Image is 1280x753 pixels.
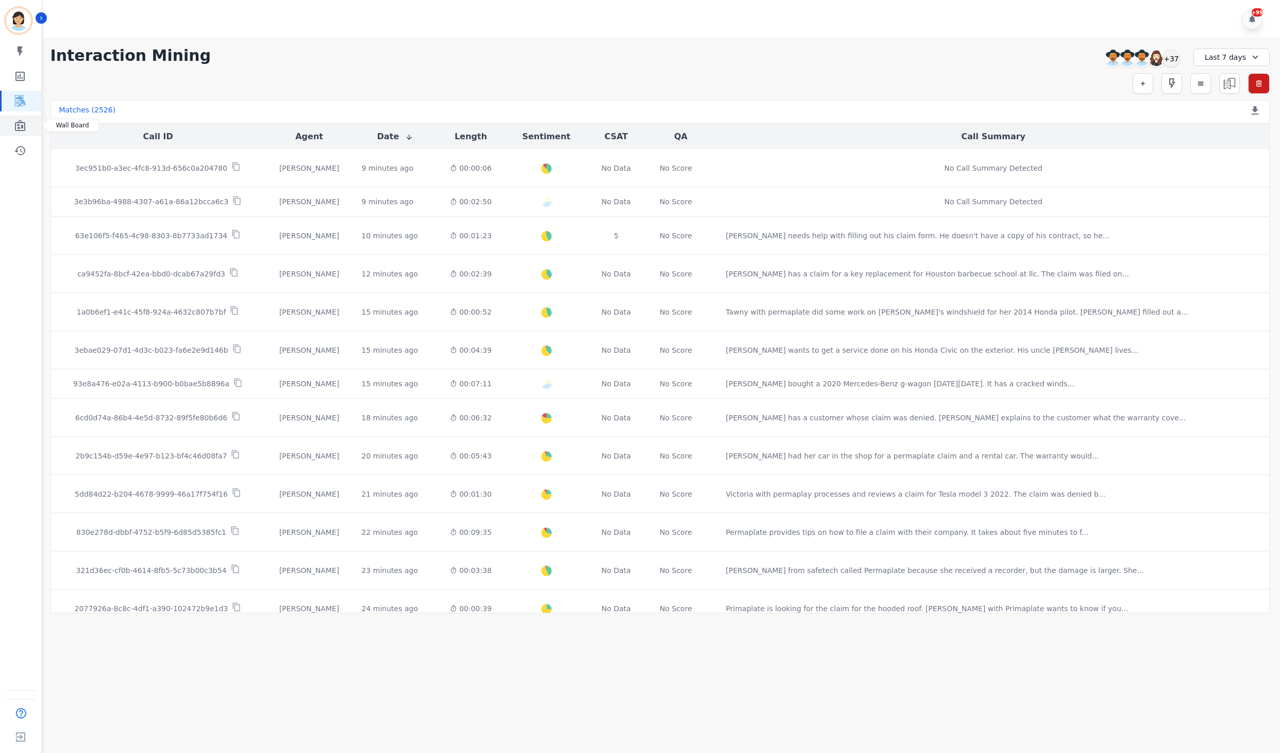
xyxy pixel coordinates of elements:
[362,565,418,576] div: 23 minutes ago
[6,8,31,33] img: Bordered avatar
[726,527,1089,537] div: Permaplate provides tips on how to file a claim with their company. It takes about five minutes t...
[660,345,692,355] div: No Score
[522,130,570,143] button: Sentiment
[660,489,692,499] div: No Score
[362,489,418,499] div: 21 minutes ago
[73,379,229,389] p: 93e8a476-e02a-4113-b900-b0bae5b8896a
[597,413,636,423] div: No Data
[726,603,1129,614] div: Primaplate is looking for the claim for the hooded roof. [PERSON_NAME] with Primaplate wants to k...
[597,269,636,279] div: No Data
[446,527,496,537] div: 00:09:35
[274,197,345,207] div: [PERSON_NAME]
[274,527,345,537] div: [PERSON_NAME]
[726,307,1188,317] div: Tawny with permaplate did some work on [PERSON_NAME]'s windshield for her 2014 Honda pilot. [PERS...
[362,527,418,537] div: 22 minutes ago
[274,489,345,499] div: [PERSON_NAME]
[75,231,227,241] p: 63e106f5-f465-4c98-8303-8b7733ad1734
[446,345,496,355] div: 00:04:39
[362,269,418,279] div: 12 minutes ago
[446,231,496,241] div: 00:01:23
[597,527,636,537] div: No Data
[75,489,228,499] p: 5dd84d22-b204-4678-9999-46a17f754f16
[726,197,1261,207] div: No Call Summary Detected
[76,451,227,461] p: 2b9c154b-d59e-4e97-b123-bf4c46d08fa7
[362,163,414,173] div: 9 minutes ago
[77,307,226,317] p: 1a0b6ef1-e41c-45f8-924a-4632c807b7bf
[77,269,225,279] p: ca9452fa-8bcf-42ea-bbd0-dcab67a29fd3
[75,163,227,173] p: 3ec951b0-a3ec-4fc8-913d-656c0a204780
[1163,50,1180,67] div: +37
[446,379,496,389] div: 00:07:11
[597,307,636,317] div: No Data
[726,231,1110,241] div: [PERSON_NAME] needs help with filling out his claim form. He doesn't have a copy of his contract,...
[597,603,636,614] div: No Data
[143,130,173,143] button: Call ID
[274,345,345,355] div: [PERSON_NAME]
[362,231,418,241] div: 10 minutes ago
[362,379,418,389] div: 15 minutes ago
[660,413,692,423] div: No Score
[274,413,345,423] div: [PERSON_NAME]
[362,603,418,614] div: 24 minutes ago
[50,46,211,65] h1: Interaction Mining
[274,307,345,317] div: [PERSON_NAME]
[74,197,229,207] p: 3e3b96ba-4988-4307-a61a-86a12bcca6c3
[362,345,418,355] div: 15 minutes ago
[446,197,496,207] div: 00:02:50
[660,379,692,389] div: No Score
[660,197,692,207] div: No Score
[295,130,323,143] button: Agent
[726,451,1099,461] div: [PERSON_NAME] had her car in the shop for a permaplate claim and a rental car. The warranty would...
[362,197,414,207] div: 9 minutes ago
[597,231,636,241] div: 5
[660,565,692,576] div: No Score
[446,269,496,279] div: 00:02:39
[597,565,636,576] div: No Data
[660,527,692,537] div: No Score
[75,413,227,423] p: 6cd0d74a-86b4-4e5d-8732-89f5fe80b6d6
[362,413,418,423] div: 18 minutes ago
[446,451,496,461] div: 00:05:43
[75,603,228,614] p: 2077926a-8c8c-4df1-a390-102472b9e1d3
[446,489,496,499] div: 00:01:30
[597,197,636,207] div: No Data
[597,345,636,355] div: No Data
[362,307,418,317] div: 15 minutes ago
[274,451,345,461] div: [PERSON_NAME]
[660,231,692,241] div: No Score
[274,379,345,389] div: [PERSON_NAME]
[660,269,692,279] div: No Score
[446,163,496,173] div: 00:00:06
[660,603,692,614] div: No Score
[74,345,228,355] p: 3ebae029-07d1-4d3c-b023-fa6e2e9d146b
[274,231,345,241] div: [PERSON_NAME]
[726,345,1138,355] div: [PERSON_NAME] wants to get a service done on his Honda Civic on the exterior. His uncle [PERSON_N...
[597,489,636,499] div: No Data
[660,163,692,173] div: No Score
[454,130,487,143] button: Length
[59,105,116,119] div: Matches ( 2526 )
[660,451,692,461] div: No Score
[362,451,418,461] div: 20 minutes ago
[446,603,496,614] div: 00:00:39
[726,565,1144,576] div: [PERSON_NAME] from safetech called Permaplate because she received a recorder, but the damage is ...
[446,413,496,423] div: 00:06:32
[597,163,636,173] div: No Data
[726,379,1074,389] div: [PERSON_NAME] bought a 2020 Mercedes-Benz g-wagon [DATE][DATE]. It has a cracked winds ...
[446,307,496,317] div: 00:00:52
[726,413,1186,423] div: [PERSON_NAME] has a customer whose claim was denied. [PERSON_NAME] explains to the customer what ...
[274,269,345,279] div: [PERSON_NAME]
[76,527,226,537] p: 830e278d-dbbf-4752-b5f9-6d85d5385fc1
[726,489,1106,499] div: Victoria with permaplay processes and reviews a claim for Tesla model 3 2022. The claim was denie...
[726,163,1261,173] div: No Call Summary Detected
[962,130,1025,143] button: Call Summary
[1252,8,1263,17] div: +99
[274,603,345,614] div: [PERSON_NAME]
[604,130,628,143] button: CSAT
[597,379,636,389] div: No Data
[377,130,414,143] button: Date
[726,269,1129,279] div: [PERSON_NAME] has a claim for a key replacement for Houston barbecue school at llc. The claim was...
[597,451,636,461] div: No Data
[1193,48,1270,66] div: Last 7 days
[274,565,345,576] div: [PERSON_NAME]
